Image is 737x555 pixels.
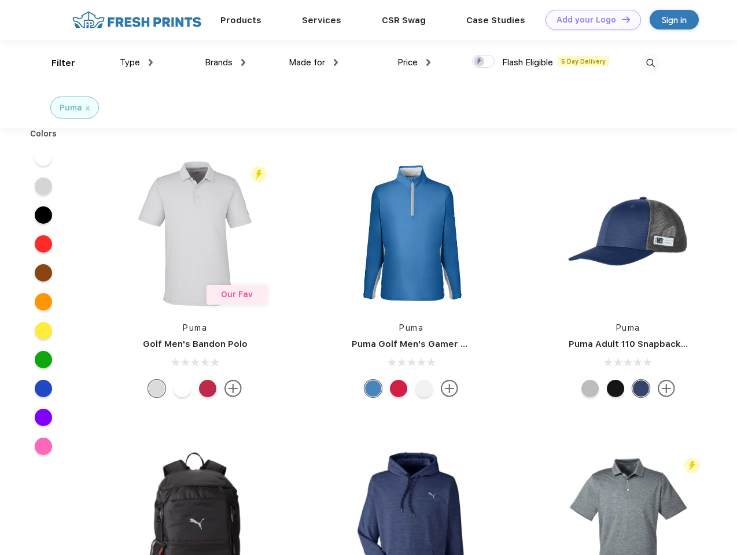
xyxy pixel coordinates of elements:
img: dropdown.png [426,59,430,66]
a: CSR Swag [382,15,426,25]
div: Puma [60,102,82,114]
span: 5 Day Delivery [558,56,609,66]
a: Puma [399,323,423,332]
img: more.svg [224,380,242,397]
span: Our Fav [221,290,253,299]
div: Colors [21,128,66,140]
a: Sign in [650,10,699,29]
a: Puma Golf Men's Gamer Golf Quarter-Zip [352,339,535,349]
span: Price [397,57,418,68]
a: Services [302,15,341,25]
div: Peacoat with Qut Shd [632,380,650,397]
img: fo%20logo%202.webp [69,10,205,30]
a: Products [220,15,261,25]
div: Sign in [662,13,687,27]
div: Ski Patrol [390,380,407,397]
img: desktop_search.svg [641,54,660,73]
img: func=resize&h=266 [551,157,705,310]
img: DT [622,16,630,23]
div: Bright White [174,380,191,397]
span: Type [120,57,140,68]
img: more.svg [658,380,675,397]
div: Pma Blk with Pma Blk [607,380,624,397]
a: Golf Men's Bandon Polo [143,339,248,349]
div: High Rise [148,380,165,397]
div: Quarry with Brt Whit [581,380,599,397]
img: flash_active_toggle.svg [251,166,267,182]
img: flash_active_toggle.svg [684,458,700,473]
img: more.svg [441,380,458,397]
img: dropdown.png [241,59,245,66]
div: Filter [51,57,75,70]
span: Brands [205,57,233,68]
a: Puma [616,323,640,332]
div: Bright Cobalt [364,380,382,397]
a: Puma [183,323,207,332]
img: dropdown.png [334,59,338,66]
span: Made for [289,57,325,68]
img: func=resize&h=266 [118,157,272,310]
div: Bright White [415,380,433,397]
span: Flash Eligible [502,57,553,68]
img: filter_cancel.svg [86,106,90,110]
div: Add your Logo [557,15,616,25]
img: dropdown.png [149,59,153,66]
div: Ski Patrol [199,380,216,397]
img: func=resize&h=266 [334,157,488,310]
